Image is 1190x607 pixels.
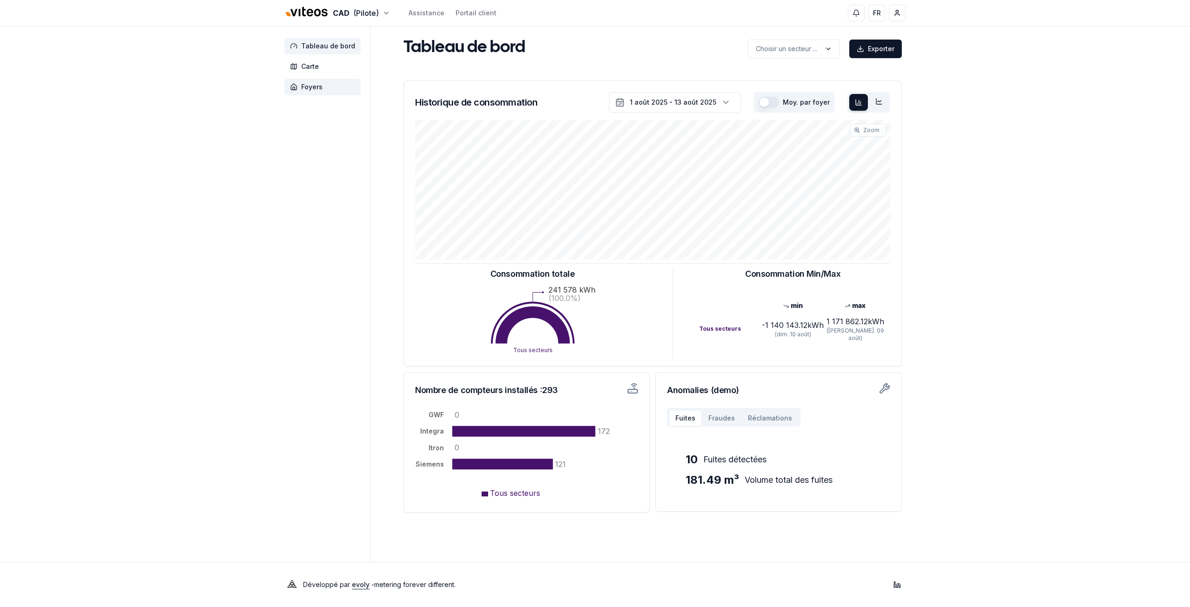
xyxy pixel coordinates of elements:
[301,82,323,92] span: Foyers
[301,41,355,51] span: Tableau de bord
[868,5,885,21] button: FR
[415,384,576,397] h3: Nombre de compteurs installés : 293
[745,474,833,487] span: Volume total des fuites
[456,8,496,18] a: Portail client
[403,39,525,57] h1: Tableau de bord
[429,411,444,419] tspan: GWF
[703,453,767,466] span: Fuites détectées
[702,410,741,427] button: Fraudes
[824,327,886,342] div: ([PERSON_NAME]. 09 août)
[490,267,575,280] h3: Consommation totale
[783,99,830,106] label: Moy. par foyer
[490,488,540,498] span: Tous secteurs
[873,8,881,18] span: FR
[513,347,552,354] text: Tous secteurs
[549,285,595,294] text: 241 578 kWh
[748,40,840,58] button: label
[420,427,444,435] tspan: Integra
[455,443,459,452] tspan: 0
[333,7,350,19] span: CAD
[849,40,902,58] button: Exporter
[756,44,817,53] p: Choisir un secteur ...
[352,580,370,588] a: evoly
[699,325,761,333] div: Tous secteurs
[284,1,329,23] img: Viteos - CAD Logo
[761,320,824,331] div: -1 140 143.12 kWh
[686,452,698,467] span: 10
[353,7,379,19] span: (Pilote)
[303,578,456,591] p: Développé par - metering forever different .
[609,92,741,113] button: 1 août 2025 - 13 août 2025
[598,427,610,436] tspan: 172
[824,316,886,327] div: 1 171 862.12 kWh
[741,410,799,427] button: Réclamations
[416,460,444,468] tspan: Siemens
[301,62,319,71] span: Carte
[284,577,299,592] img: Evoly Logo
[455,410,459,420] tspan: 0
[745,267,840,280] h3: Consommation Min/Max
[669,410,702,427] button: Fuites
[429,444,444,452] tspan: Itron
[761,331,824,338] div: (dim. 10 août)
[824,301,886,310] div: max
[284,79,364,95] a: Foyers
[761,301,824,310] div: min
[409,8,444,18] a: Assistance
[667,384,890,397] h3: Anomalies (demo)
[284,38,364,54] a: Tableau de bord
[555,460,566,469] tspan: 121
[863,127,879,134] span: Zoom
[415,96,537,109] h3: Historique de consommation
[284,58,364,75] a: Carte
[549,293,581,303] text: (100.0%)
[630,98,716,107] div: 1 août 2025 - 13 août 2025
[284,3,390,23] button: CAD(Pilote)
[686,473,739,487] span: 181.49 m³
